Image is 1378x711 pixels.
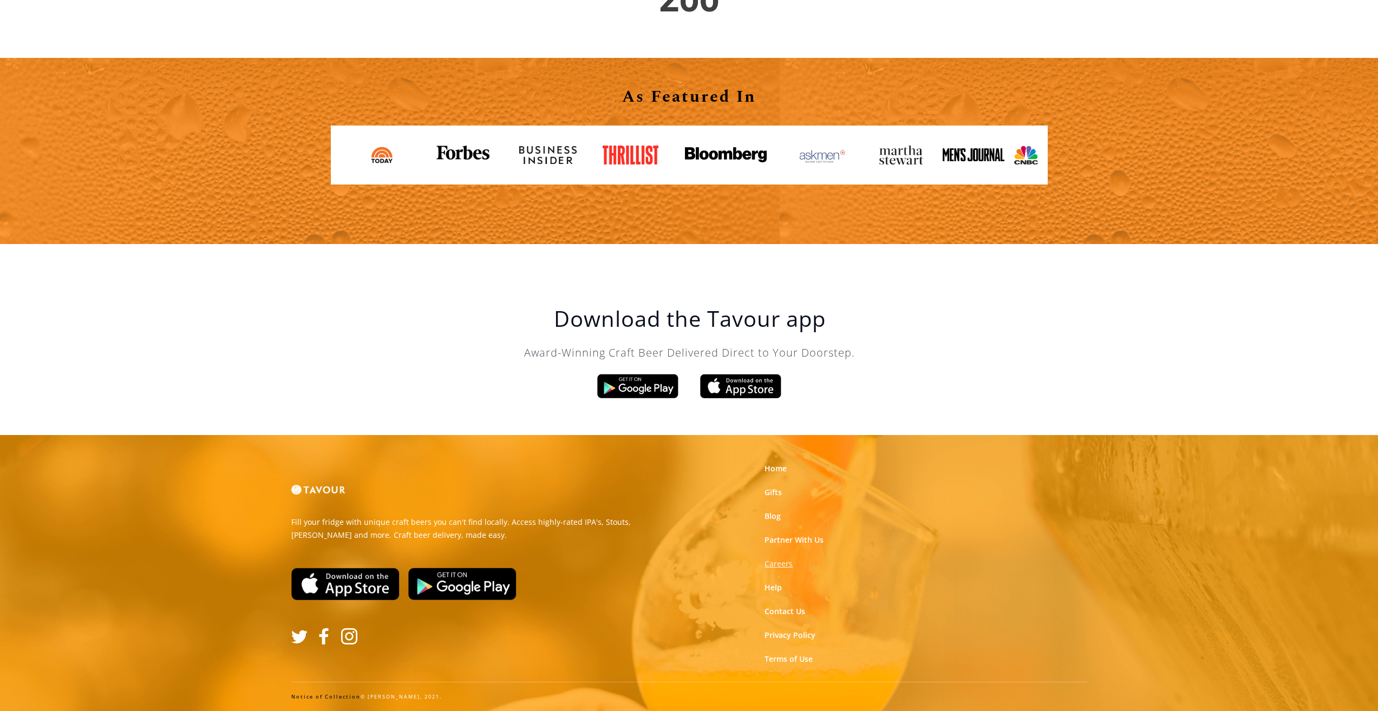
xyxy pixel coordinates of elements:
a: Help [765,582,782,593]
a: Blog [765,511,781,522]
a: Notice of Collection [291,693,361,700]
a: Terms of Use [765,654,813,664]
a: Careers [765,558,793,569]
strong: As Featured In [622,84,756,109]
h1: Download the Tavour app [473,306,906,332]
p: Award-Winning Craft Beer Delivered Direct to Your Doorstep. [473,345,906,361]
a: Partner With Us [765,535,824,545]
a: Privacy Policy [765,630,815,641]
p: Fill your fridge with unique craft beers you can't find locally. Access highly-rated IPA's, Stout... [291,516,681,542]
a: Home [765,463,787,474]
div: © [PERSON_NAME], 2021. [291,693,1087,701]
a: Gifts [765,487,782,498]
a: Contact Us [765,606,805,617]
